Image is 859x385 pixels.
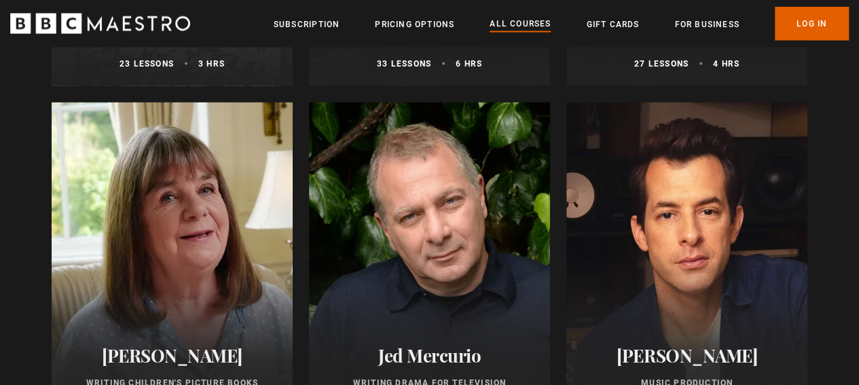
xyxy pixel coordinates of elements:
p: 27 lessons [634,58,689,70]
p: 33 lessons [377,58,431,70]
a: For business [674,18,739,31]
h2: [PERSON_NAME] [68,345,276,366]
a: Subscription [274,18,340,31]
a: All Courses [490,17,551,32]
a: Gift Cards [586,18,639,31]
p: 23 lessons [120,58,174,70]
a: Log In [775,7,849,41]
svg: BBC Maestro [10,14,190,34]
p: 3 hrs [198,58,225,70]
a: Pricing Options [375,18,454,31]
p: 4 hrs [713,58,739,70]
h2: [PERSON_NAME] [583,345,791,366]
h2: Jed Mercurio [325,345,534,366]
p: 6 hrs [456,58,482,70]
nav: Primary [274,7,849,41]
